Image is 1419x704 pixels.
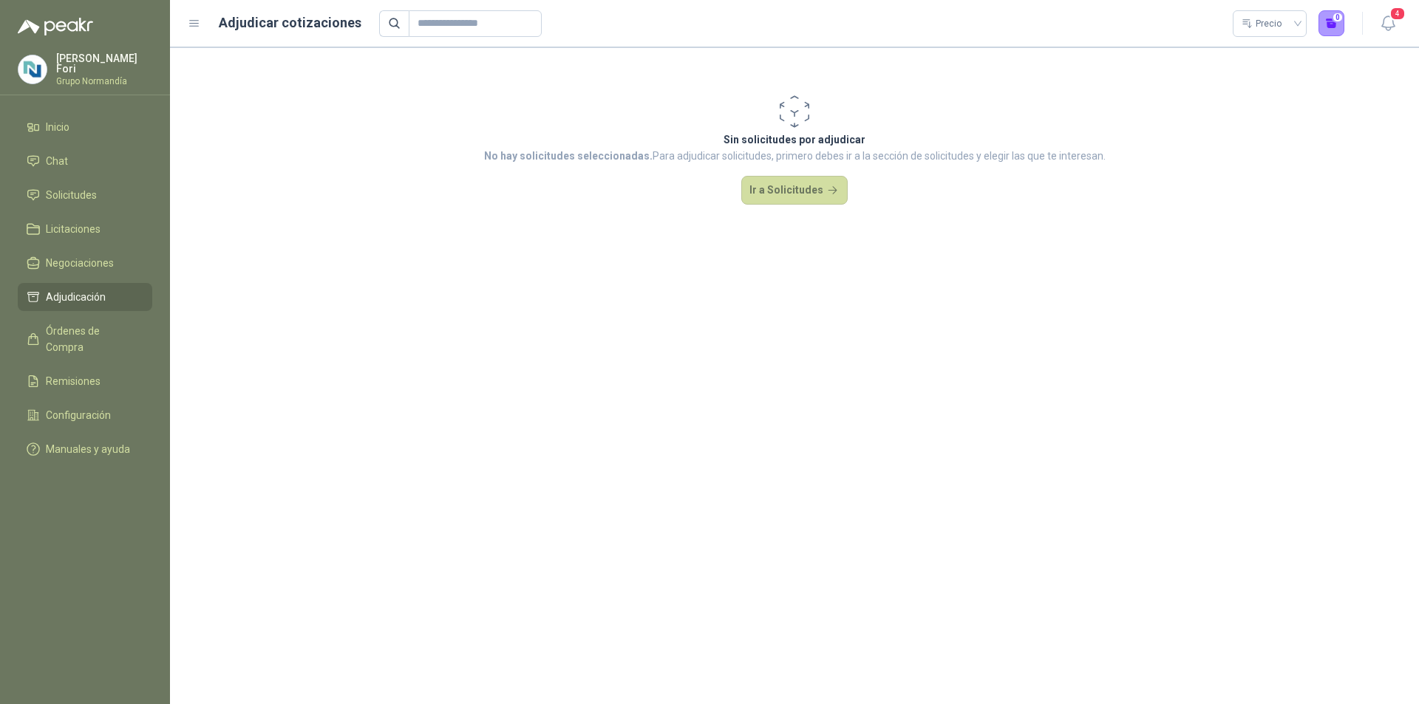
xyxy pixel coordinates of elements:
a: Adjudicación [18,283,152,311]
span: Adjudicación [46,289,106,305]
a: Remisiones [18,367,152,395]
a: Licitaciones [18,215,152,243]
span: Configuración [46,407,111,423]
p: Grupo Normandía [56,77,152,86]
span: Licitaciones [46,221,101,237]
a: Solicitudes [18,181,152,209]
button: Ir a Solicitudes [741,176,848,205]
h1: Adjudicar cotizaciones [219,13,361,33]
span: 4 [1389,7,1406,21]
strong: No hay solicitudes seleccionadas. [484,150,653,162]
span: Solicitudes [46,187,97,203]
span: Remisiones [46,373,101,389]
div: Precio [1242,13,1284,35]
span: Chat [46,153,68,169]
span: Manuales y ayuda [46,441,130,457]
button: 4 [1375,10,1401,37]
img: Logo peakr [18,18,93,35]
a: Negociaciones [18,249,152,277]
span: Órdenes de Compra [46,323,138,355]
p: [PERSON_NAME] Fori [56,53,152,74]
span: Negociaciones [46,255,114,271]
a: Órdenes de Compra [18,317,152,361]
img: Company Logo [18,55,47,83]
a: Chat [18,147,152,175]
p: Para adjudicar solicitudes, primero debes ir a la sección de solicitudes y elegir las que te inte... [484,148,1106,164]
p: Sin solicitudes por adjudicar [484,131,1106,148]
button: 0 [1318,10,1345,37]
a: Manuales y ayuda [18,435,152,463]
span: Inicio [46,119,69,135]
a: Configuración [18,401,152,429]
a: Inicio [18,113,152,141]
